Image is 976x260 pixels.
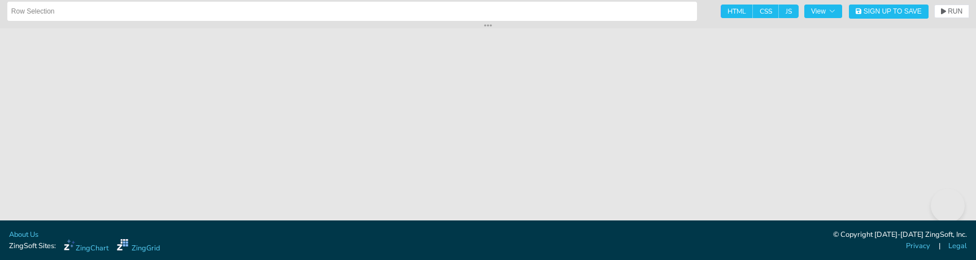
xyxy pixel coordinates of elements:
[833,229,967,241] div: © Copyright [DATE]-[DATE] ZingSoft, Inc.
[9,241,56,252] span: ZingSoft Sites:
[931,189,965,223] iframe: Toggle Customer Support
[906,241,930,252] a: Privacy
[804,5,842,18] button: View
[939,241,940,252] span: |
[779,5,799,18] span: JS
[849,5,929,19] button: Sign Up to Save
[753,5,779,18] span: CSS
[117,239,160,254] a: ZingGrid
[11,2,693,20] input: Untitled Demo
[721,5,753,18] span: HTML
[9,229,38,240] a: About Us
[934,5,969,18] button: RUN
[721,5,799,18] div: checkbox-group
[948,241,967,252] a: Legal
[948,8,962,15] span: RUN
[811,8,835,15] span: View
[864,8,922,15] span: Sign Up to Save
[64,239,108,254] a: ZingChart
